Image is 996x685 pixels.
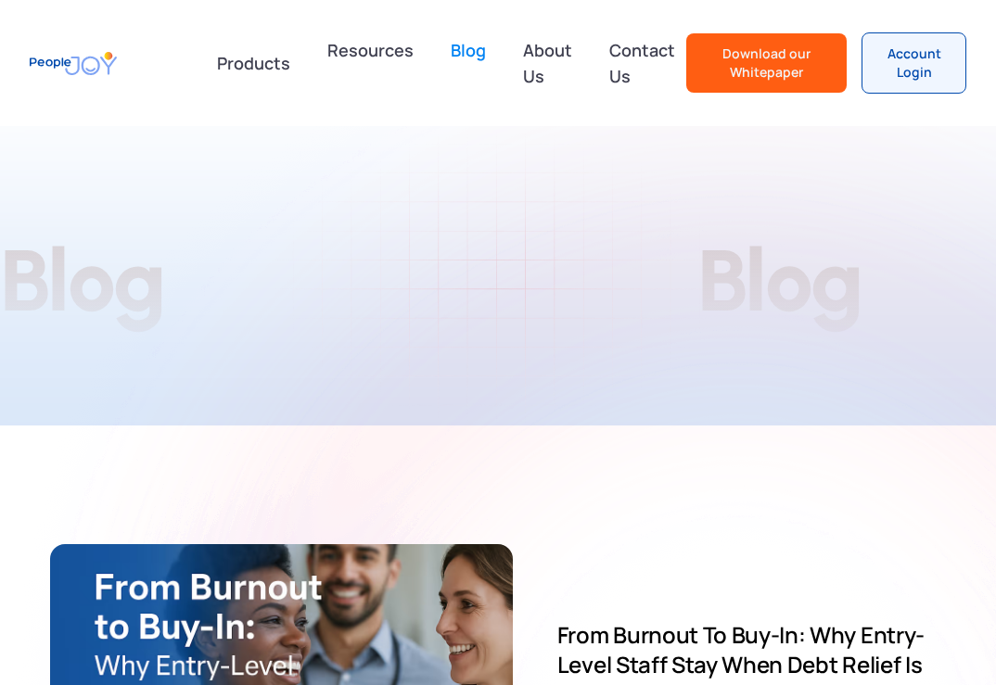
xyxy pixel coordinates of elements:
[701,44,832,82] div: Download our Whitepaper
[206,44,301,82] div: Products
[30,43,117,84] a: home
[598,30,686,96] a: Contact Us
[862,32,966,94] a: Account Login
[440,30,497,96] a: Blog
[686,33,847,93] a: Download our Whitepaper
[557,620,947,679] h2: From Burnout to Buy-In: Why Entry-Level Staff Stay When Debt Relief Is On the Table
[877,44,951,82] div: Account Login
[512,30,583,96] a: About Us
[316,30,425,96] a: Resources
